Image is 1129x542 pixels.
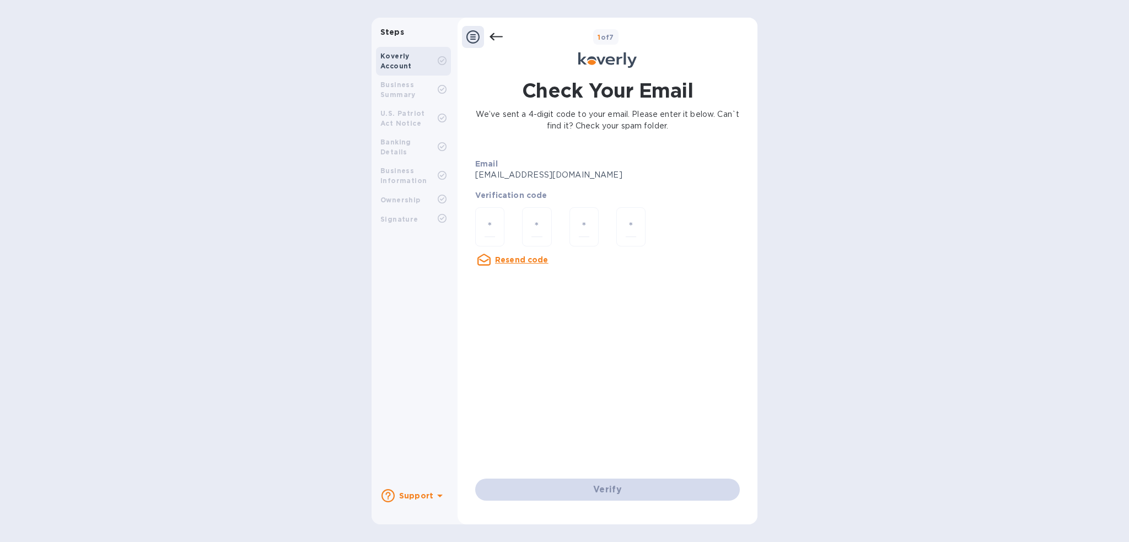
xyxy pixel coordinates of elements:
[380,81,416,99] b: Business Summary
[380,167,427,185] b: Business Information
[598,33,614,41] b: of 7
[495,255,549,264] u: Resend code
[475,159,498,168] b: Email
[380,28,404,36] b: Steps
[399,491,433,500] b: Support
[522,77,693,104] h1: Check Your Email
[475,109,740,132] p: We’ve sent a 4-digit code to your email. Please enter it below. Can`t find it? Check your spam fo...
[598,33,600,41] span: 1
[380,109,425,127] b: U.S. Patriot Act Notice
[380,196,421,204] b: Ownership
[380,215,418,223] b: Signature
[380,138,411,156] b: Banking Details
[475,169,644,181] p: [EMAIL_ADDRESS][DOMAIN_NAME]
[475,190,740,201] p: Verification code
[380,52,412,70] b: Koverly Account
